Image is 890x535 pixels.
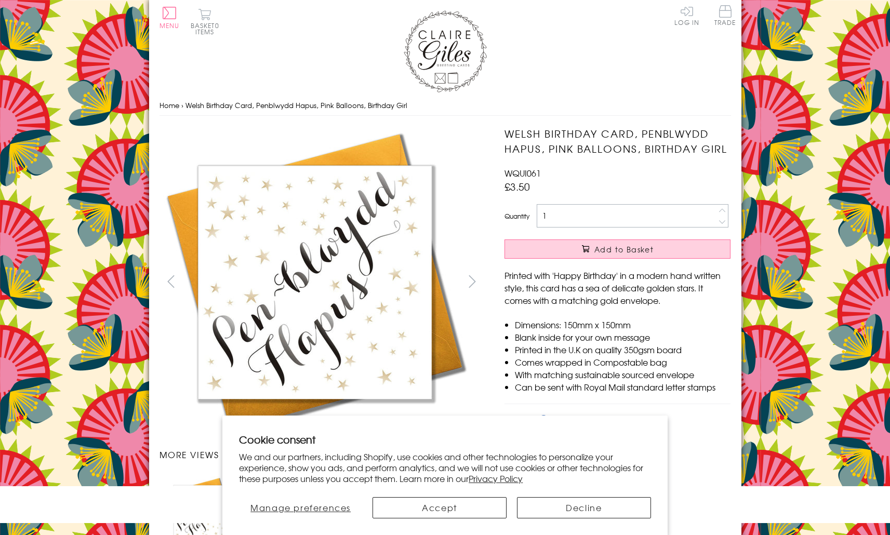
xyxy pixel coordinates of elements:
li: Comes wrapped in Compostable bag [515,356,730,368]
li: Printed in the U.K on quality 350gsm board [515,343,730,356]
h1: Welsh Birthday Card, Penblwydd Hapus, Pink Balloons, Birthday Girl [504,126,730,156]
a: Home [160,100,179,110]
li: Blank inside for your own message [515,331,730,343]
span: Menu [160,21,180,30]
button: Decline [517,497,651,518]
label: Quantity [504,211,529,221]
button: Add to Basket [504,239,730,259]
span: £3.50 [504,179,530,194]
span: Trade [714,5,736,25]
button: Menu [160,7,180,29]
button: next [460,270,484,293]
h3: More views [160,448,484,461]
p: We and our partners, including Shopify, use cookies and other technologies to personalize your ex... [239,451,651,484]
button: Manage preferences [239,497,362,518]
li: Dimensions: 150mm x 150mm [515,318,730,331]
span: Add to Basket [594,244,654,255]
span: Manage preferences [250,501,351,514]
span: 0 items [195,21,219,36]
nav: breadcrumbs [160,95,731,116]
p: Printed with 'Happy Birthday' in a modern hand written style, this card has a sea of delicate gol... [504,269,730,306]
button: Accept [373,497,507,518]
a: Trade [714,5,736,28]
span: › [181,100,183,110]
li: With matching sustainable sourced envelope [515,368,730,381]
li: Can be sent with Royal Mail standard letter stamps [515,381,730,393]
a: Privacy Policy [469,472,523,485]
button: prev [160,270,183,293]
h2: Cookie consent [239,432,651,447]
button: Basket0 items [191,8,219,35]
img: Welsh Birthday Card, Penblwydd Hapus, Pink Balloons, Birthday Girl [160,126,471,438]
span: WQUI061 [504,167,541,179]
span: Welsh Birthday Card, Penblwydd Hapus, Pink Balloons, Birthday Girl [185,100,407,110]
a: Log In [674,5,699,25]
img: Claire Giles Greetings Cards [404,10,487,92]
